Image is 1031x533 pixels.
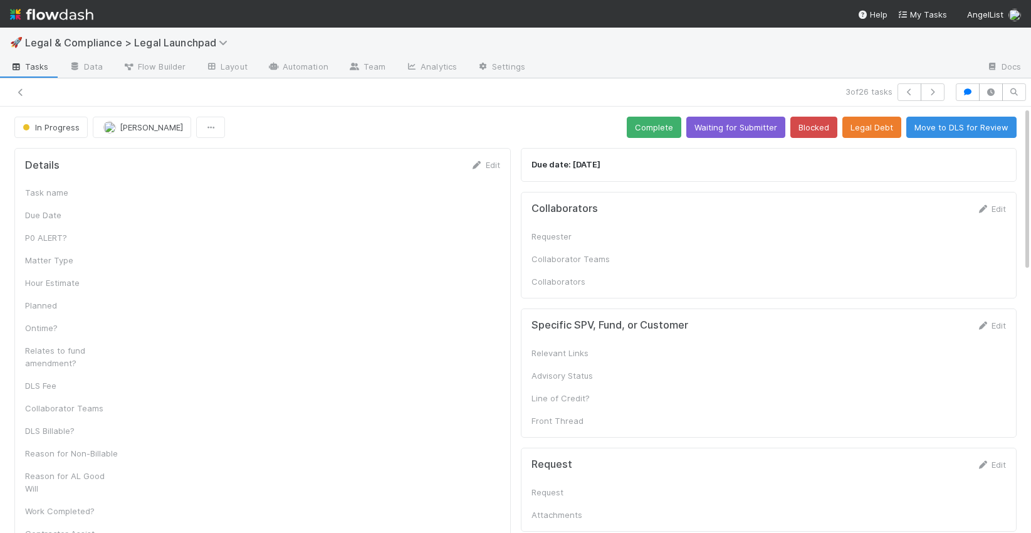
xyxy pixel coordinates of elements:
[790,117,837,138] button: Blocked
[531,230,625,243] div: Requester
[531,414,625,427] div: Front Thread
[395,58,467,78] a: Analytics
[531,486,625,499] div: Request
[467,58,535,78] a: Settings
[531,369,625,382] div: Advisory Status
[842,117,901,138] button: Legal Debt
[338,58,395,78] a: Team
[25,254,119,266] div: Matter Type
[686,117,785,138] button: Waiting for Submitter
[25,505,119,517] div: Work Completed?
[25,277,119,289] div: Hour Estimate
[976,460,1006,470] a: Edit
[976,204,1006,214] a: Edit
[531,203,598,215] h5: Collaborators
[531,159,600,169] strong: Due date: [DATE]
[857,8,887,21] div: Help
[531,392,625,404] div: Line of Credit?
[93,117,191,138] button: [PERSON_NAME]
[10,37,23,48] span: 🚀
[196,58,258,78] a: Layout
[531,319,688,332] h5: Specific SPV, Fund, or Customer
[25,447,119,460] div: Reason for Non-Billable
[531,347,625,359] div: Relevant Links
[25,322,119,334] div: Ontime?
[25,425,119,437] div: DLS Billable?
[25,186,119,199] div: Task name
[20,122,80,132] span: In Progress
[531,458,572,471] h5: Request
[25,209,119,221] div: Due Date
[10,4,93,25] img: logo-inverted-e16ddd16eac7371096b0.svg
[906,117,1017,138] button: Move to DLS for Review
[25,231,119,244] div: P0 ALERT?
[123,60,186,73] span: Flow Builder
[103,121,116,134] img: avatar_b5be9b1b-4537-4870-b8e7-50cc2287641b.png
[976,320,1006,330] a: Edit
[25,470,119,495] div: Reason for AL Good Will
[898,8,947,21] a: My Tasks
[25,379,119,392] div: DLS Fee
[531,253,625,265] div: Collaborator Teams
[25,159,60,172] h5: Details
[967,9,1003,19] span: AngelList
[10,60,49,73] span: Tasks
[976,58,1031,78] a: Docs
[113,58,196,78] a: Flow Builder
[898,9,947,19] span: My Tasks
[1008,9,1021,21] img: avatar_b5be9b1b-4537-4870-b8e7-50cc2287641b.png
[25,36,234,49] span: Legal & Compliance > Legal Launchpad
[531,275,625,288] div: Collaborators
[14,117,88,138] button: In Progress
[627,117,681,138] button: Complete
[59,58,113,78] a: Data
[25,299,119,312] div: Planned
[25,402,119,414] div: Collaborator Teams
[471,160,500,170] a: Edit
[531,509,625,521] div: Attachments
[120,122,183,132] span: [PERSON_NAME]
[25,344,119,369] div: Relates to fund amendment?
[845,85,892,98] span: 3 of 26 tasks
[258,58,338,78] a: Automation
